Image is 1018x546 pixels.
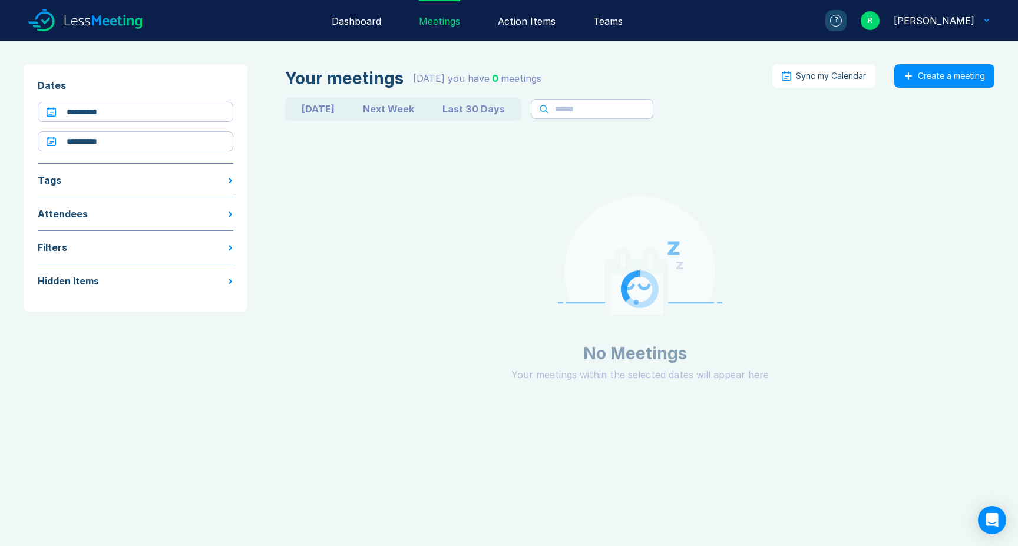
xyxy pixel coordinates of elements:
div: Richard Rust [894,14,974,28]
button: [DATE] [287,100,349,118]
button: Last 30 Days [428,100,519,118]
button: Sync my Calendar [772,64,875,88]
button: Create a meeting [894,64,994,88]
div: Attendees [38,207,88,221]
a: ? [811,10,847,31]
div: Create a meeting [918,71,985,81]
button: Next Week [349,100,428,118]
div: R [861,11,880,30]
div: Hidden Items [38,274,99,288]
div: Filters [38,240,67,254]
div: Tags [38,173,61,187]
div: Your meetings [285,69,404,88]
div: [DATE] you have meeting s [413,71,541,85]
div: ? [830,15,842,27]
div: Dates [38,78,233,92]
div: Open Intercom Messenger [978,506,1006,534]
div: Sync my Calendar [796,71,866,81]
span: 0 [492,72,498,84]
